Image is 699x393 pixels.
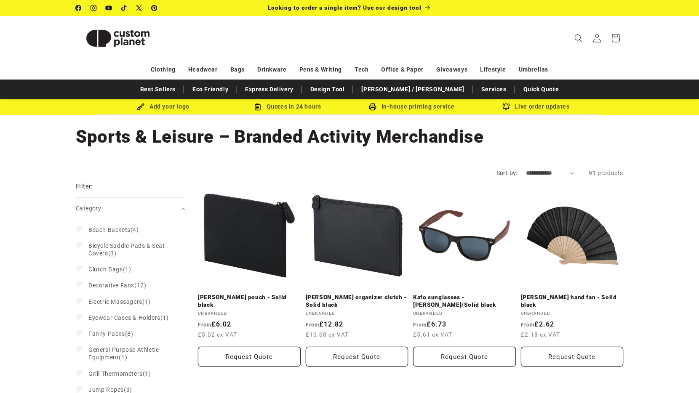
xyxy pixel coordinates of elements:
span: Decorative Fans [88,282,134,289]
span: Category [76,205,101,212]
div: Add your logo [101,101,225,112]
a: Pens & Writing [299,62,342,77]
label: Sort by: [496,170,518,176]
span: 91 products [589,170,623,176]
button: Request Quote [413,347,516,366]
a: Express Delivery [241,82,298,97]
span: (1) [88,346,171,361]
a: Office & Paper [381,62,423,77]
summary: Search [569,29,588,48]
h2: Filter: [76,182,93,191]
span: Grill Thermometers [88,370,143,377]
span: Beach Buckets [88,226,131,233]
div: Live order updates [474,101,598,112]
span: (3) [88,242,171,257]
a: Headwear [188,62,218,77]
h1: Sports & Leisure – Branded Activity Merchandise [76,125,623,148]
a: [PERSON_NAME] pouch - Solid black [198,294,301,308]
img: Order updates [502,103,510,111]
span: General Purpose Athletic Equipment [88,346,159,361]
a: Best Sellers [136,82,180,97]
span: (12) [88,281,146,289]
span: Jump Ropes [88,386,124,393]
button: Request Quote [521,347,624,366]
div: Quotes in 24 hours [225,101,349,112]
span: Clutch Bags [88,266,123,273]
a: Bags [230,62,245,77]
a: [PERSON_NAME] organizer clutch - Solid black [306,294,408,308]
span: (8) [88,330,133,337]
a: Giveaways [436,62,467,77]
div: In-house printing service [349,101,474,112]
a: Design Tool [306,82,349,97]
button: Request Quote [306,347,408,366]
span: (1) [88,266,131,273]
a: Services [477,82,511,97]
img: In-house printing [369,103,376,111]
span: (1) [88,370,151,377]
img: Order Updates Icon [254,103,261,111]
a: Quick Quote [519,82,563,97]
a: Clothing [151,62,176,77]
img: Brush Icon [137,103,144,111]
span: (1) [88,314,169,321]
img: Custom Planet [76,19,160,57]
a: Lifestyle [480,62,506,77]
a: Eco Friendly [188,82,232,97]
a: Drinkware [257,62,286,77]
a: Custom Planet [73,16,163,60]
button: Request Quote [198,347,301,366]
span: (1) [88,298,151,305]
summary: Category (0 selected) [76,198,185,219]
a: Umbrellas [519,62,548,77]
span: Fanny Packs [88,330,125,337]
span: Eyewear Cases & Holders [88,314,160,321]
span: Looking to order a single item? Use our design tool [268,4,422,11]
a: [PERSON_NAME] hand fan - Solid black [521,294,624,308]
a: Tech [355,62,368,77]
a: [PERSON_NAME] / [PERSON_NAME] [357,82,468,97]
a: Kafo sunglasses - [PERSON_NAME]/Solid black [413,294,516,308]
span: Bicycle Saddle Pads & Seat Covers [88,242,165,257]
span: (4) [88,226,139,234]
span: Electric Massagers [88,298,142,305]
